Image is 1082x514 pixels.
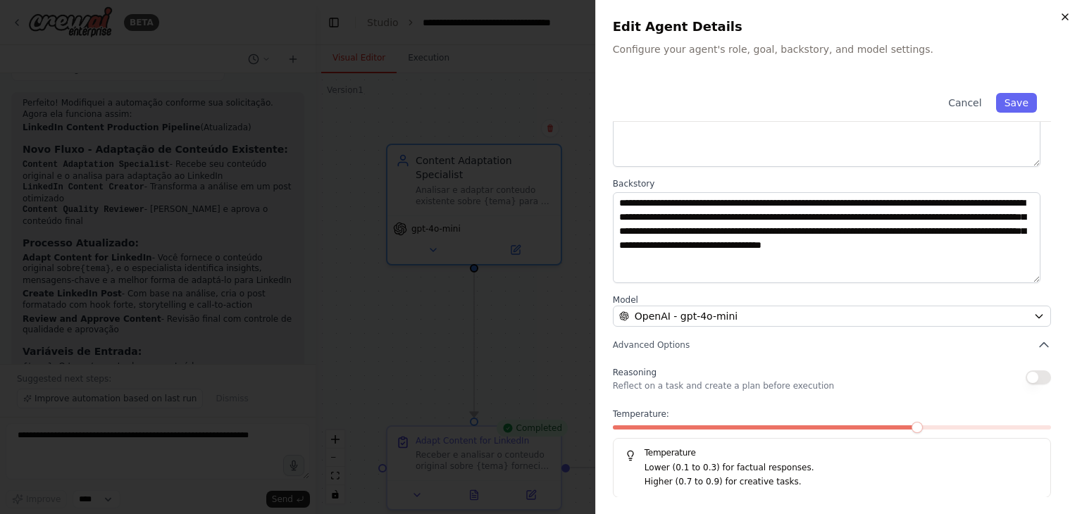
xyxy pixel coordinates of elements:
[613,17,1065,37] h2: Edit Agent Details
[613,368,657,377] span: Reasoning
[613,306,1051,327] button: OpenAI - gpt-4o-mini
[613,42,1065,56] p: Configure your agent's role, goal, backstory, and model settings.
[645,461,1039,475] p: Lower (0.1 to 0.3) for factual responses.
[996,93,1037,113] button: Save
[613,339,690,351] span: Advanced Options
[613,408,669,420] span: Temperature:
[613,294,1051,306] label: Model
[940,93,990,113] button: Cancel
[645,475,1039,489] p: Higher (0.7 to 0.9) for creative tasks.
[613,380,834,391] p: Reflect on a task and create a plan before execution
[625,447,1039,458] h5: Temperature
[613,178,1051,189] label: Backstory
[613,338,1051,352] button: Advanced Options
[635,309,738,323] span: OpenAI - gpt-4o-mini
